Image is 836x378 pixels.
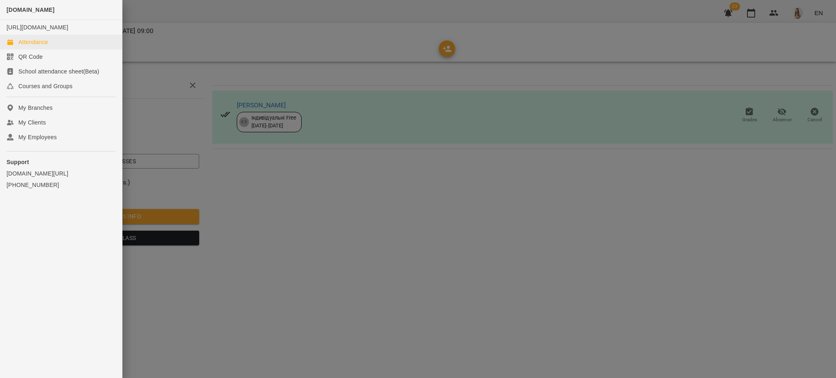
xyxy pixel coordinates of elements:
div: School attendance sheet(Beta) [18,67,99,76]
div: My Employees [18,133,57,141]
a: [PHONE_NUMBER] [7,181,116,189]
div: My Clients [18,118,46,127]
a: [URL][DOMAIN_NAME] [7,24,68,31]
div: My Branches [18,104,53,112]
div: Courses and Groups [18,82,73,90]
div: Attendance [18,38,48,46]
a: [DOMAIN_NAME][URL] [7,169,116,178]
span: [DOMAIN_NAME] [7,7,55,13]
p: Support [7,158,116,166]
div: QR Code [18,53,43,61]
